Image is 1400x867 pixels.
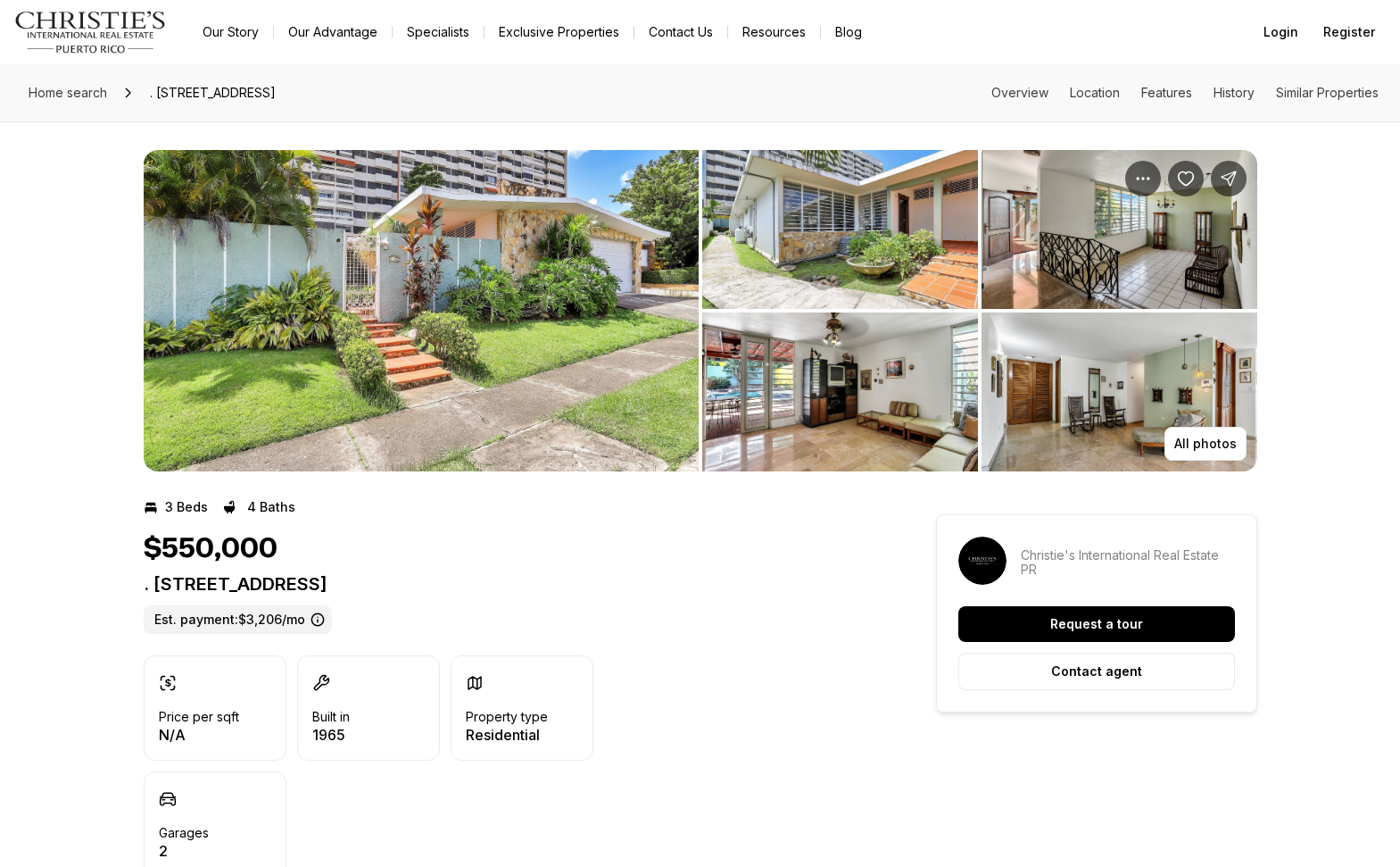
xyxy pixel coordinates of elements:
li: 2 of 4 [702,150,1257,471]
a: Home search [21,79,114,107]
p: . [STREET_ADDRESS] [144,573,872,595]
button: View image gallery [982,150,1257,309]
button: Share Property: . GENOVA ST #G-10 [1211,161,1247,196]
a: Exclusive Properties [485,20,634,45]
button: View image gallery [982,313,1257,471]
p: 4 Baths [247,500,295,514]
h1: $550,000 [144,532,278,566]
a: Specialists [393,20,484,45]
div: Listing Photos [144,150,1257,471]
a: Skip to: History [1214,85,1255,100]
a: Our Story [188,20,273,45]
li: 1 of 4 [144,150,699,471]
button: Register [1313,14,1386,50]
nav: Page section menu [991,86,1379,100]
a: Our Advantage [274,20,392,45]
p: Christie's International Real Estate PR [1021,548,1235,577]
a: Blog [821,20,876,45]
p: Residential [466,728,548,742]
p: Contact agent [1051,664,1142,679]
a: Skip to: Similar Properties [1276,85,1379,100]
p: 2 [159,844,209,858]
a: Skip to: Features [1141,85,1192,100]
span: Register [1323,25,1375,39]
p: N/A [159,728,239,742]
button: Save Property: . GENOVA ST #G-10 [1168,161,1204,196]
span: Login [1263,25,1298,39]
a: Skip to: Location [1070,85,1120,100]
button: All photos [1164,427,1247,461]
p: Request a tour [1050,617,1143,631]
button: Request a tour [958,606,1235,642]
p: All photos [1174,437,1237,451]
button: View image gallery [702,150,978,309]
span: . [STREET_ADDRESS] [143,79,283,107]
p: Garages [159,826,209,840]
p: Property type [466,710,548,724]
button: View image gallery [702,313,978,471]
a: Resources [728,20,820,45]
button: Contact agent [958,653,1235,690]
button: Login [1253,14,1309,50]
button: Contact Us [634,20,727,45]
p: 3 Beds [165,500,208,514]
p: 1965 [312,728,350,742]
a: Skip to: Overview [991,85,1048,100]
button: 4 Baths [222,493,295,521]
label: Est. payment: $3,206/mo [144,605,332,634]
span: Home search [29,85,107,100]
img: logo [14,11,167,54]
p: Built in [312,710,350,724]
button: View image gallery [144,150,699,471]
button: Property options [1125,161,1161,196]
p: Price per sqft [159,710,239,724]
